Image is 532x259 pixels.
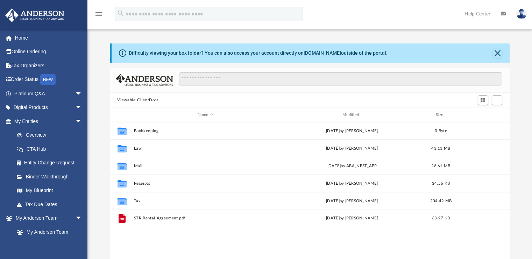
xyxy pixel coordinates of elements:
span: 0 Byte [435,129,447,133]
span: arrow_drop_down [75,87,89,101]
a: Home [5,31,93,45]
a: Tax Organizers [5,59,93,73]
div: [DATE] by [PERSON_NAME] [280,145,424,152]
div: Size [427,112,455,118]
div: id [458,112,507,118]
button: Receipts [134,181,277,186]
div: [DATE] by [PERSON_NAME] [280,128,424,134]
i: search [117,9,125,17]
a: My Anderson Teamarrow_drop_down [5,211,89,225]
a: My Anderson Team [10,225,86,239]
button: Bookkeeping [134,129,277,133]
span: 204.42 MB [430,199,451,203]
div: NEW [40,74,56,85]
a: Overview [10,128,93,142]
i: menu [94,10,103,18]
span: 26.61 MB [431,164,450,168]
span: 34.56 KB [432,182,449,185]
button: Switch to Grid View [478,95,488,105]
button: Law [134,146,277,151]
a: Online Ordering [5,45,93,59]
span: arrow_drop_down [75,101,89,115]
button: Tax [134,199,277,203]
div: [DATE] by [PERSON_NAME] [280,198,424,204]
a: Binder Walkthrough [10,170,93,184]
button: Mail [134,164,277,168]
a: Digital Productsarrow_drop_down [5,101,93,115]
div: Difficulty viewing your box folder? You can also access your account directly on outside of the p... [129,49,388,57]
a: Entity Change Request [10,156,93,170]
div: Name [133,112,277,118]
div: [DATE] by [PERSON_NAME] [280,216,424,222]
div: id [113,112,130,118]
a: [DOMAIN_NAME] [304,50,341,56]
div: [DATE] by [PERSON_NAME] [280,180,424,187]
a: Order StatusNEW [5,73,93,87]
span: 63.97 KB [432,217,449,220]
a: Platinum Q&Aarrow_drop_down [5,87,93,101]
a: My Blueprint [10,184,89,198]
span: arrow_drop_down [75,114,89,129]
button: Close [492,48,502,58]
a: CTA Hub [10,142,93,156]
button: Add [492,95,502,105]
a: Tax Due Dates [10,197,93,211]
span: arrow_drop_down [75,211,89,226]
a: menu [94,13,103,18]
span: 43.11 MB [431,146,450,150]
button: Viewable-ClientDocs [117,97,158,103]
input: Search files and folders [179,72,502,86]
img: Anderson Advisors Platinum Portal [3,8,66,22]
div: [DATE] by ABA_NEST_APP [280,163,424,169]
img: User Pic [516,9,527,19]
div: Modified [280,112,424,118]
button: STR Rental Agreement.pdf [134,216,277,221]
a: My Entitiesarrow_drop_down [5,114,93,128]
